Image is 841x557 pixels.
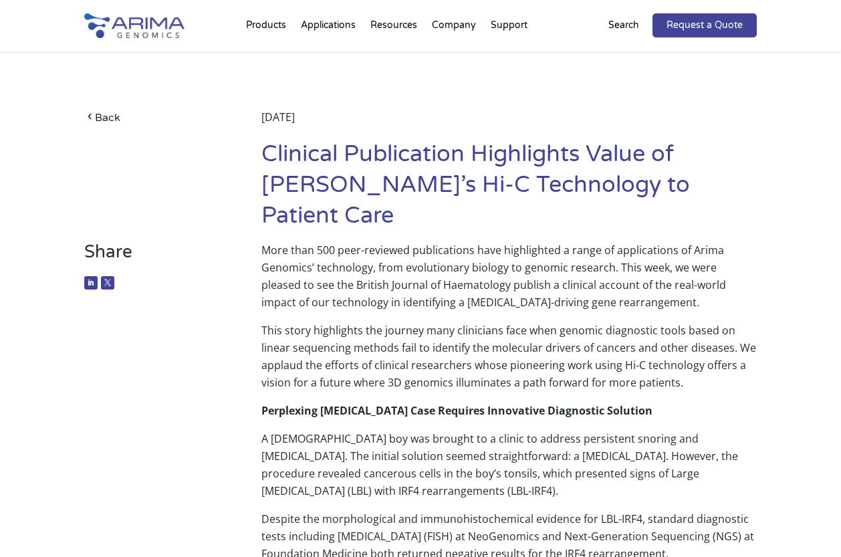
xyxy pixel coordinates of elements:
[261,139,757,241] h1: Clinical Publication Highlights Value of [PERSON_NAME]’s Hi-C Technology to Patient Care
[84,108,225,126] a: Back
[261,322,757,402] p: This story highlights the journey many clinicians face when genomic diagnostic tools based on lin...
[261,241,757,322] p: More than 500 peer-reviewed publications have highlighted a range of applications of Arima Genomi...
[652,13,757,37] a: Request a Quote
[261,430,757,510] p: A [DEMOGRAPHIC_DATA] boy was brought to a clinic to address persistent snoring and [MEDICAL_DATA]...
[608,17,639,34] p: Search
[84,241,225,273] h3: Share
[261,108,757,139] div: [DATE]
[84,13,185,38] img: Arima-Genomics-logo
[261,403,652,418] strong: Perplexing [MEDICAL_DATA] Case Requires Innovative Diagnostic Solution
